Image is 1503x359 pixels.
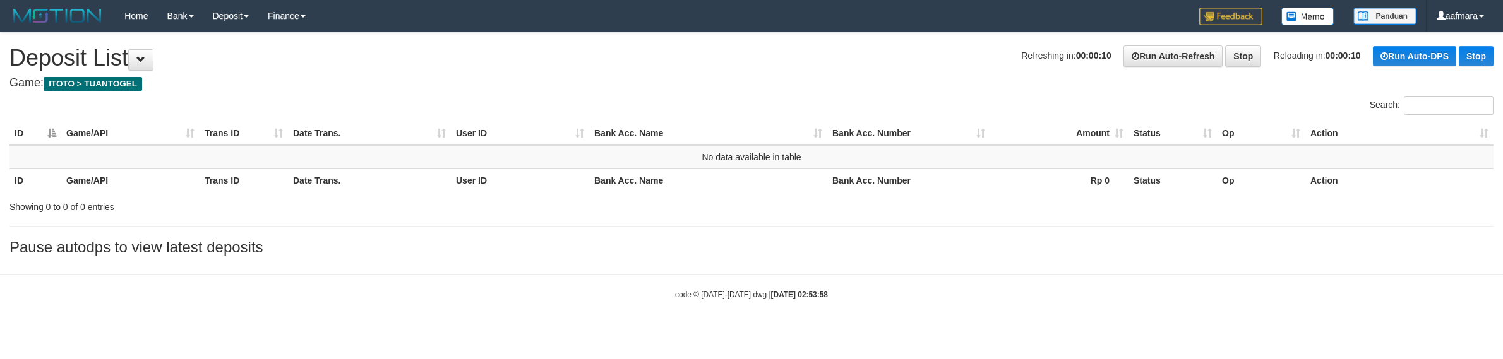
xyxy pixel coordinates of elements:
th: User ID [451,168,589,192]
span: Reloading in: [1274,50,1361,61]
a: Run Auto-Refresh [1123,45,1223,67]
th: Op: activate to sort column ascending [1217,122,1305,145]
h1: Deposit List [9,45,1494,71]
th: Action: activate to sort column ascending [1305,122,1494,145]
th: ID: activate to sort column descending [9,122,61,145]
h4: Game: [9,77,1494,90]
th: User ID: activate to sort column ascending [451,122,589,145]
img: MOTION_logo.png [9,6,105,25]
img: Feedback.jpg [1199,8,1262,25]
img: Button%20Memo.svg [1281,8,1334,25]
th: Amount: activate to sort column ascending [990,122,1129,145]
span: Refreshing in: [1021,50,1111,61]
label: Search: [1370,96,1494,115]
div: Showing 0 to 0 of 0 entries [9,196,617,213]
th: Trans ID [200,168,288,192]
input: Search: [1404,96,1494,115]
td: No data available in table [9,145,1494,169]
th: Bank Acc. Number [827,168,990,192]
strong: 00:00:10 [1326,50,1361,61]
th: Trans ID: activate to sort column ascending [200,122,288,145]
th: Game/API [61,168,200,192]
th: Date Trans. [288,168,451,192]
img: panduan.png [1353,8,1416,25]
th: Bank Acc. Name: activate to sort column ascending [589,122,827,145]
th: Game/API: activate to sort column ascending [61,122,200,145]
a: Stop [1459,46,1494,66]
th: Status: activate to sort column ascending [1129,122,1217,145]
a: Run Auto-DPS [1373,46,1456,66]
th: Date Trans.: activate to sort column ascending [288,122,451,145]
th: ID [9,168,61,192]
th: Bank Acc. Name [589,168,827,192]
th: Action [1305,168,1494,192]
th: Status [1129,168,1217,192]
th: Op [1217,168,1305,192]
strong: 00:00:10 [1076,50,1111,61]
h3: Pause autodps to view latest deposits [9,239,1494,256]
strong: [DATE] 02:53:58 [771,290,828,299]
small: code © [DATE]-[DATE] dwg | [675,290,828,299]
span: ITOTO > TUANTOGEL [44,77,142,91]
th: Bank Acc. Number: activate to sort column ascending [827,122,990,145]
a: Stop [1225,45,1261,67]
th: Rp 0 [990,168,1129,192]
